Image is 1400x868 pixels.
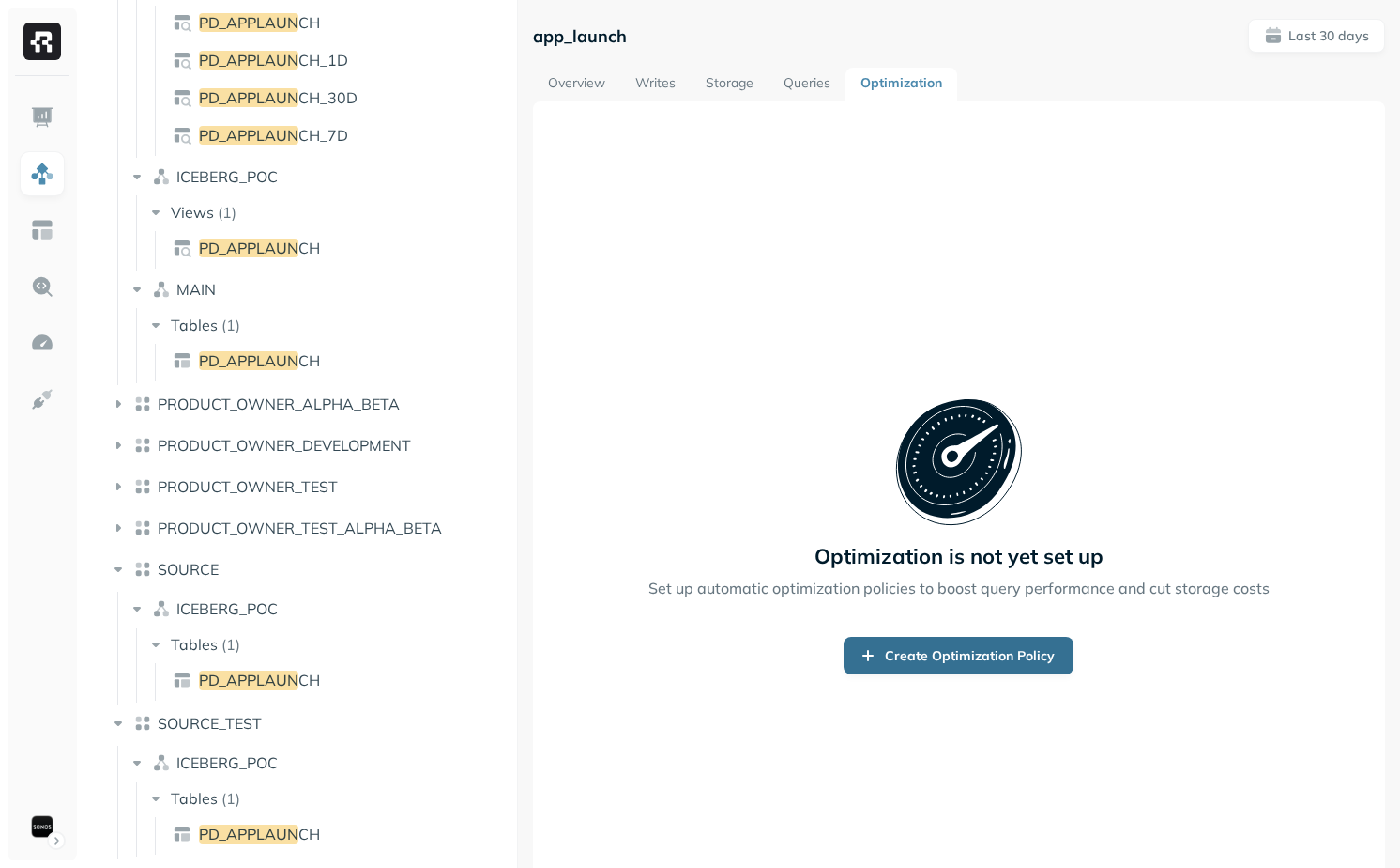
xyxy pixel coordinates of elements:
[298,126,348,145] span: CH_7D
[173,88,191,107] img: view
[844,637,1073,674] a: Create Optimization Policy
[30,387,54,411] img: Integrations
[133,519,152,537] img: lake
[199,825,298,844] span: PD_APPLAUN
[298,13,320,32] span: CH
[23,23,61,60] img: Ryft
[814,543,1103,569] p: Optimization is not yet set up
[165,8,513,38] a: PD_APPLAUNCH
[199,126,298,145] span: PD_APPLAUN
[171,635,218,654] span: Tables
[171,203,214,222] span: Views
[109,472,510,502] button: PRODUCT_OWNER_TEST
[298,239,320,257] span: CH
[176,280,216,299] span: MAIN
[165,233,513,263] a: PD_APPLAUNCH
[298,671,320,690] span: CH
[146,629,512,659] button: Tables(1)
[165,819,513,849] a: PD_APPLAUNCH
[152,280,171,299] img: namespace
[109,708,510,738] button: SOURCE_TEST
[176,167,278,186] span: ICEBERG_POC
[533,25,627,47] p: app_launch
[173,126,191,145] img: view
[133,714,152,733] img: lake
[165,45,513,75] a: PD_APPLAUNCH_1D
[30,274,54,299] img: Query Explorer
[298,88,358,107] span: CH_30D
[146,783,512,814] button: Tables(1)
[109,389,510,419] button: PRODUCT_OWNER_ALPHA_BETA
[152,599,171,618] img: namespace
[165,346,513,376] a: PD_APPLAUNCH
[199,351,298,370] span: PD_APPLAUN
[298,51,348,70] span: CH_1D
[221,635,240,654] p: ( 1 )
[173,13,191,32] img: view
[620,68,691,101] a: Writes
[128,748,511,778] button: ICEBERG_POC
[128,162,511,192] button: ICEBERG_POC
[173,671,191,690] img: table
[648,577,1270,599] p: Set up automatic optimization policies to boost query performance and cut storage costs
[133,436,152,455] img: lake
[1288,27,1369,45] p: Last 30 days
[176,753,278,772] span: ICEBERG_POC
[158,477,338,496] span: PRODUCT_OWNER_TEST
[152,753,171,772] img: namespace
[173,825,191,844] img: table
[845,68,957,101] a: Optimization
[298,351,320,370] span: CH
[109,430,510,460] button: PRODUCT_OWNER_DEVELOPMENT
[30,331,54,355] img: Optimization
[218,203,236,222] p: ( 1 )
[133,477,152,496] img: lake
[171,316,218,334] span: Tables
[109,513,510,543] button: PRODUCT_OWNER_TEST_ALPHA_BETA
[171,789,218,808] span: Tables
[128,594,511,624] button: ICEBERG_POC
[152,167,171,186] img: namespace
[128,274,511,304] button: MAIN
[199,13,298,32] span: PD_APPLAUN
[199,671,298,690] span: PD_APPLAUN
[173,351,191,370] img: table
[221,316,240,334] p: ( 1 )
[158,714,262,733] span: SOURCE_TEST
[158,560,219,579] span: SOURCE
[298,825,320,844] span: CH
[173,51,191,70] img: view
[533,68,620,101] a: Overview
[158,395,400,413] span: PRODUCT_OWNER_ALPHA_BETA
[165,120,513,150] a: PD_APPLAUNCH_7D
[133,560,152,579] img: lake
[109,554,510,584] button: SOURCE
[199,88,298,107] span: PD_APPLAUN
[30,218,54,242] img: Asset Explorer
[30,105,54,130] img: Dashboard
[173,239,191,257] img: view
[158,519,442,537] span: PRODUCT_OWNER_TEST_ALPHA_BETA
[29,814,55,840] img: Sonos
[165,83,513,113] a: PD_APPLAUNCH_30D
[165,665,513,695] a: PD_APPLAUNCH
[1248,19,1385,53] button: Last 30 days
[146,197,512,227] button: Views(1)
[199,51,298,70] span: PD_APPLAUN
[768,68,845,101] a: Queries
[176,599,278,618] span: ICEBERG_POC
[133,395,152,413] img: lake
[158,436,411,455] span: PRODUCT_OWNER_DEVELOPMENT
[199,239,298,257] span: PD_APPLAUN
[146,310,512,340] button: Tables(1)
[30,162,54,186] img: Assets
[221,789,240,808] p: ( 1 )
[691,68,768,101] a: Storage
